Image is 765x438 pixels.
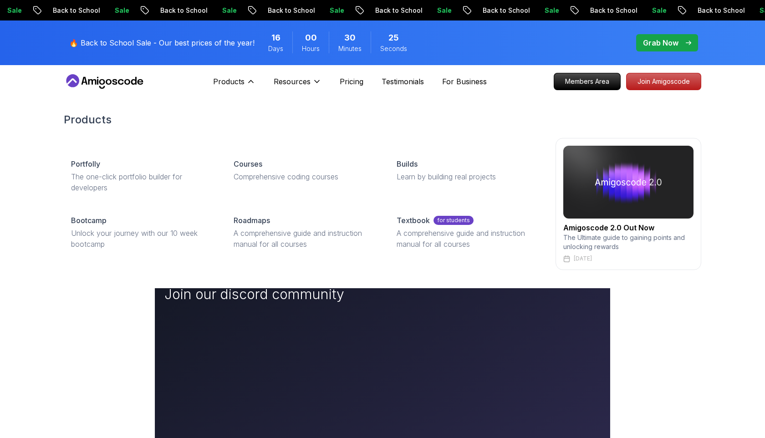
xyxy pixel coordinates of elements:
[483,6,512,15] p: Sale
[442,76,487,87] a: For Business
[382,76,424,87] a: Testimonials
[64,112,701,127] h2: Products
[563,146,694,219] img: amigoscode 2.0
[160,6,189,15] p: Sale
[626,73,701,90] a: Join Amigoscode
[302,44,320,53] span: Hours
[344,31,356,44] span: 30 Minutes
[421,6,483,15] p: Back to School
[563,233,694,251] p: The Ultimate guide to gaining points and unlocking rewards
[397,158,418,169] p: Builds
[389,208,545,257] a: Textbookfor studentsA comprehensive guide and instruction manual for all courses
[380,44,407,53] span: Seconds
[98,6,160,15] p: Back to School
[636,6,698,15] p: Back to School
[271,31,280,44] span: 16 Days
[397,215,430,226] p: Textbook
[643,37,678,48] p: Grab Now
[388,31,399,44] span: 25 Seconds
[433,216,474,225] p: for students
[397,171,537,182] p: Learn by building real projects
[226,151,382,189] a: CoursesComprehensive coding courses
[375,6,404,15] p: Sale
[590,6,619,15] p: Sale
[528,6,590,15] p: Back to School
[397,228,537,250] p: A comprehensive guide and instruction manual for all courses
[164,286,369,302] p: Join our discord community
[213,76,255,94] button: Products
[71,158,100,169] p: Portfolly
[268,44,283,53] span: Days
[340,76,363,87] a: Pricing
[313,6,375,15] p: Back to School
[274,76,321,94] button: Resources
[554,73,621,90] a: Members Area
[226,208,382,257] a: RoadmapsA comprehensive guide and instruction manual for all courses
[53,6,82,15] p: Sale
[71,228,212,250] p: Unlock your journey with our 10 week bootcamp
[206,6,268,15] p: Back to School
[234,158,262,169] p: Courses
[234,228,374,250] p: A comprehensive guide and instruction manual for all courses
[338,44,362,53] span: Minutes
[234,171,374,182] p: Comprehensive coding courses
[554,73,620,90] p: Members Area
[234,215,270,226] p: Roadmaps
[213,76,245,87] p: Products
[389,151,545,189] a: BuildsLearn by building real projects
[563,222,694,233] h2: Amigoscode 2.0 Out Now
[64,151,219,200] a: PortfollyThe one-click portfolio builder for developers
[274,76,311,87] p: Resources
[71,215,107,226] p: Bootcamp
[698,6,727,15] p: Sale
[556,138,701,270] a: amigoscode 2.0Amigoscode 2.0 Out NowThe Ultimate guide to gaining points and unlocking rewards[DATE]
[71,171,212,193] p: The one-click portfolio builder for developers
[64,208,219,257] a: BootcampUnlock your journey with our 10 week bootcamp
[69,37,255,48] p: 🔥 Back to School Sale - Our best prices of the year!
[627,73,701,90] p: Join Amigoscode
[268,6,297,15] p: Sale
[574,255,592,262] p: [DATE]
[305,31,317,44] span: 0 Hours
